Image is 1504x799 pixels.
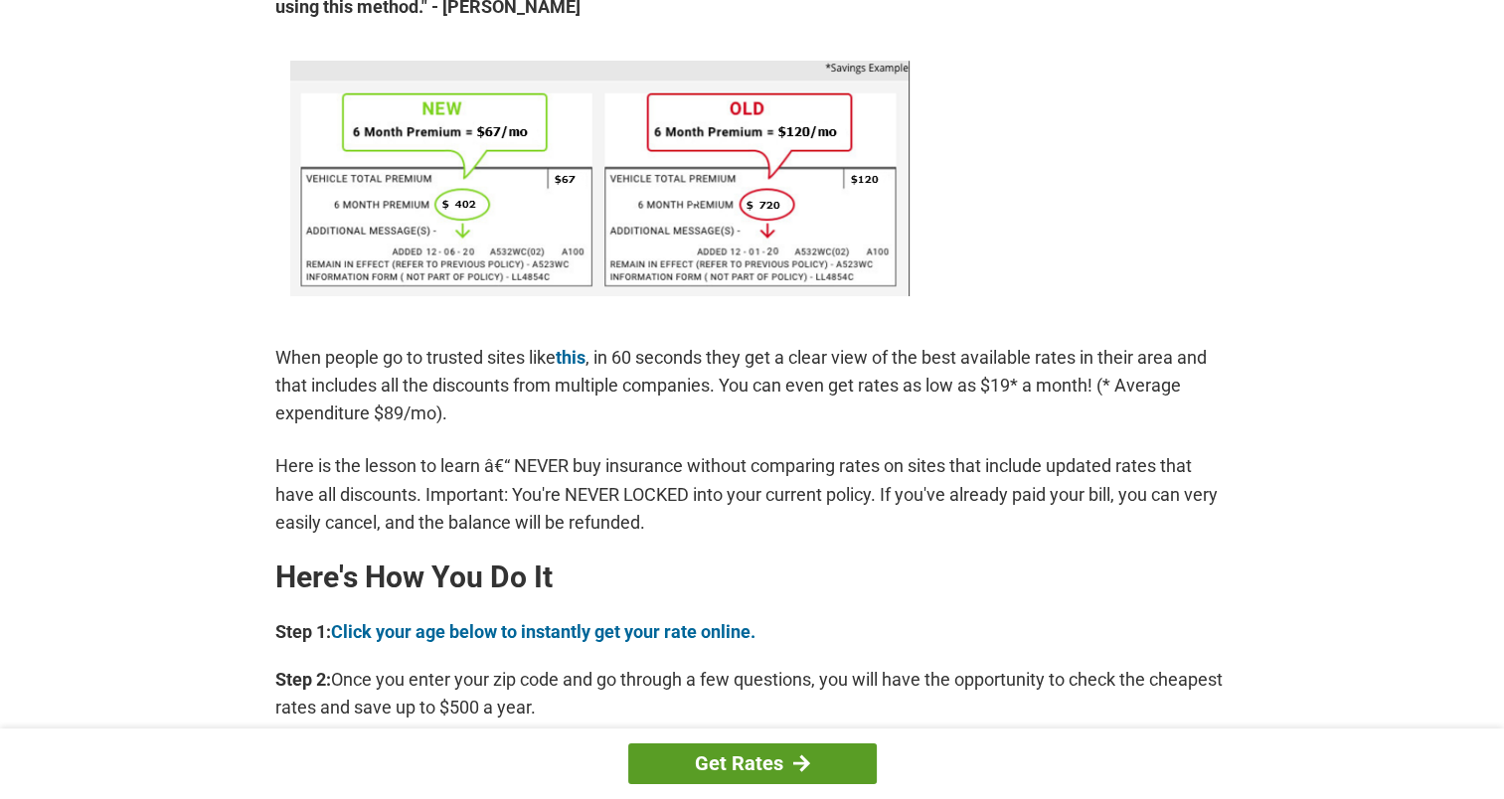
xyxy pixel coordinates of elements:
img: savings [290,61,910,296]
p: Here is the lesson to learn â€“ NEVER buy insurance without comparing rates on sites that include... [275,452,1230,536]
b: Step 2: [275,669,331,690]
a: this [556,347,585,368]
h2: Here's How You Do It [275,561,1230,593]
p: Once you enter your zip code and go through a few questions, you will have the opportunity to che... [275,666,1230,721]
p: When people go to trusted sites like , in 60 seconds they get a clear view of the best available ... [275,344,1230,427]
a: Get Rates [628,743,877,784]
b: Step 1: [275,621,331,642]
a: Click your age below to instantly get your rate online. [331,621,755,642]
